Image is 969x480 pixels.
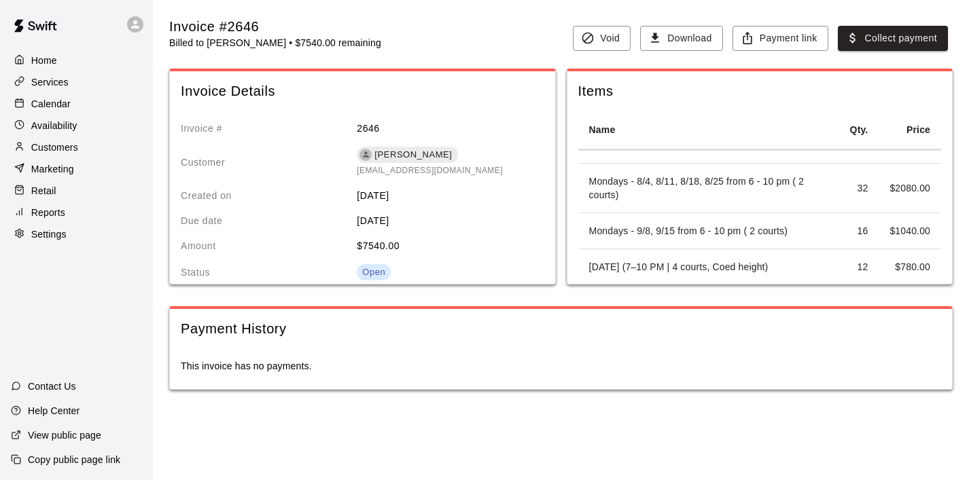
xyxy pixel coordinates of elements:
[578,213,839,249] td: Mondays - 9/8, 9/15 from 6 - 10 pm ( 2 courts)
[369,148,457,162] span: [PERSON_NAME]
[11,115,142,136] a: Availability
[357,189,533,203] p: [DATE]
[839,249,879,285] td: 12
[31,119,77,132] p: Availability
[357,147,457,163] div: [PERSON_NAME]
[181,189,357,203] p: Created on
[31,75,69,89] p: Services
[28,380,76,393] p: Contact Us
[573,26,631,51] button: Void
[733,26,828,51] button: Payment link
[879,164,941,213] td: $ 2080.00
[578,82,941,100] span: Items
[169,36,381,50] p: Billed to [PERSON_NAME] • $7540.00 remaining
[357,122,533,136] p: 2646
[28,404,80,418] p: Help Center
[28,428,101,442] p: View public page
[181,214,357,228] p: Due date
[839,164,879,213] td: 32
[879,213,941,249] td: $ 1040.00
[357,214,533,228] p: [DATE]
[11,181,142,201] a: Retail
[31,97,71,111] p: Calendar
[11,159,142,179] a: Marketing
[31,162,74,176] p: Marketing
[181,82,533,100] span: Invoice Details
[11,224,142,244] a: Settings
[589,124,616,135] strong: Name
[11,137,142,158] a: Customers
[839,213,879,249] td: 16
[357,239,533,253] p: $ 7540.00
[181,265,357,280] p: Status
[181,122,357,136] p: Invoice #
[11,94,142,114] a: Calendar
[906,124,930,135] strong: Price
[31,54,57,67] p: Home
[31,141,78,154] p: Customers
[11,202,142,223] a: Reports
[362,265,385,279] div: Open
[357,166,503,175] span: [EMAIL_ADDRESS][DOMAIN_NAME]
[181,155,357,170] p: Customer
[169,18,381,36] div: Invoice #2646
[181,359,941,373] p: This invoice has no payments.
[838,26,948,51] button: Collect payment
[11,50,142,71] a: Home
[28,453,120,466] p: Copy public page link
[181,239,357,253] p: Amount
[578,249,839,285] td: [DATE] (7–10 PM | 4 courts, Coed height)
[578,164,839,213] td: Mondays - 8/4, 8/11, 8/18, 8/25 from 6 - 10 pm ( 2 courts)
[850,124,868,135] strong: Qty.
[11,72,142,92] a: Services
[31,184,56,198] p: Retail
[31,227,67,241] p: Settings
[359,149,372,161] div: Jennifer Leifer
[181,320,941,338] span: Payment History
[640,26,722,51] button: Download
[31,206,65,219] p: Reports
[879,249,941,285] td: $ 780.00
